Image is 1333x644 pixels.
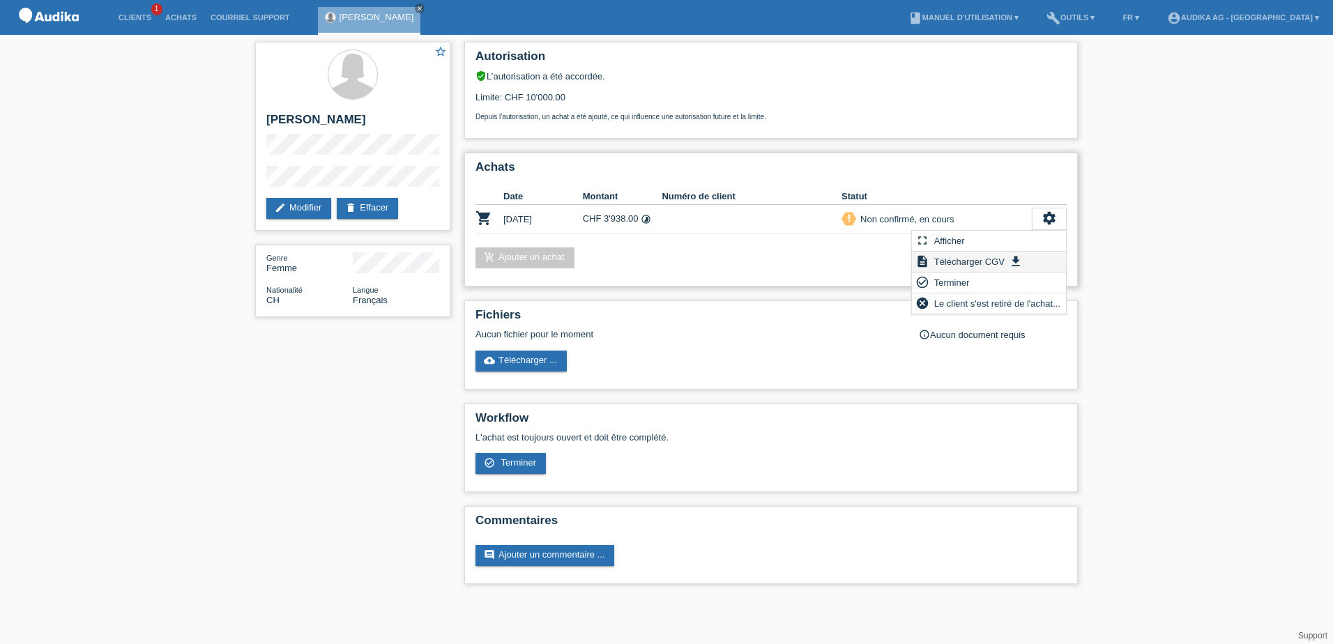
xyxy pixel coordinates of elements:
[1042,210,1057,226] i: settings
[1160,13,1326,22] a: account_circleAudika AG - [GEOGRAPHIC_DATA] ▾
[484,549,495,560] i: comment
[475,545,614,566] a: commentAjouter un commentaire ...
[1039,13,1102,22] a: buildOutils ▾
[14,27,84,38] a: POS — MF Group
[475,411,1067,432] h2: Workflow
[158,13,204,22] a: Achats
[841,188,1032,205] th: Statut
[932,232,967,249] span: Afficher
[932,274,972,291] span: Terminer
[484,355,495,366] i: cloud_upload
[475,70,1067,82] div: L’autorisation a été accordée.
[475,70,487,82] i: verified_user
[908,11,922,25] i: book
[915,254,929,268] i: description
[266,113,439,134] h2: [PERSON_NAME]
[583,205,662,233] td: CHF 3'938.00
[345,202,356,213] i: delete
[503,188,583,205] th: Date
[475,82,1067,121] div: Limite: CHF 10'000.00
[353,286,379,294] span: Langue
[415,3,425,13] a: close
[932,253,1007,270] span: Télécharger CGV
[901,13,1026,22] a: bookManuel d’utilisation ▾
[475,49,1067,70] h2: Autorisation
[266,252,353,273] div: Femme
[484,252,495,263] i: add_shopping_cart
[475,210,492,227] i: POSP00026788
[340,12,414,22] a: [PERSON_NAME]
[266,198,331,219] a: editModifier
[112,13,158,22] a: Clients
[641,214,651,224] i: Taux fixes (24 versements)
[475,432,1067,443] p: L'achat est toujours ouvert et doit être complété.
[1046,11,1060,25] i: build
[337,198,398,219] a: deleteEffacer
[416,5,423,12] i: close
[583,188,662,205] th: Montant
[915,233,929,247] i: fullscreen
[662,188,841,205] th: Numéro de client
[1115,13,1146,22] a: FR ▾
[151,3,162,15] span: 1
[475,514,1067,535] h2: Commentaires
[204,13,296,22] a: Courriel Support
[275,202,286,213] i: edit
[856,212,954,227] div: Non confirmé, en cours
[844,213,854,223] i: priority_high
[919,329,1067,340] div: Aucun document requis
[919,329,930,340] i: info_outline
[1167,11,1181,25] i: account_circle
[475,329,901,339] div: Aucun fichier pour le moment
[266,295,280,305] span: Suisse
[475,351,567,371] a: cloud_uploadTélécharger ...
[475,308,1067,329] h2: Fichiers
[475,453,546,474] a: check_circle_outline Terminer
[266,286,303,294] span: Nationalité
[353,295,388,305] span: Français
[1298,631,1327,641] a: Support
[475,113,1067,121] p: Depuis l’autorisation, un achat a été ajouté, ce qui influence une autorisation future et la limite.
[434,45,447,60] a: star_border
[475,160,1067,181] h2: Achats
[475,247,574,268] a: add_shopping_cartAjouter un achat
[1009,254,1023,268] i: get_app
[484,457,495,468] i: check_circle_outline
[501,457,536,468] span: Terminer
[503,205,583,233] td: [DATE]
[434,45,447,58] i: star_border
[915,275,929,289] i: check_circle_outline
[266,254,288,262] span: Genre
